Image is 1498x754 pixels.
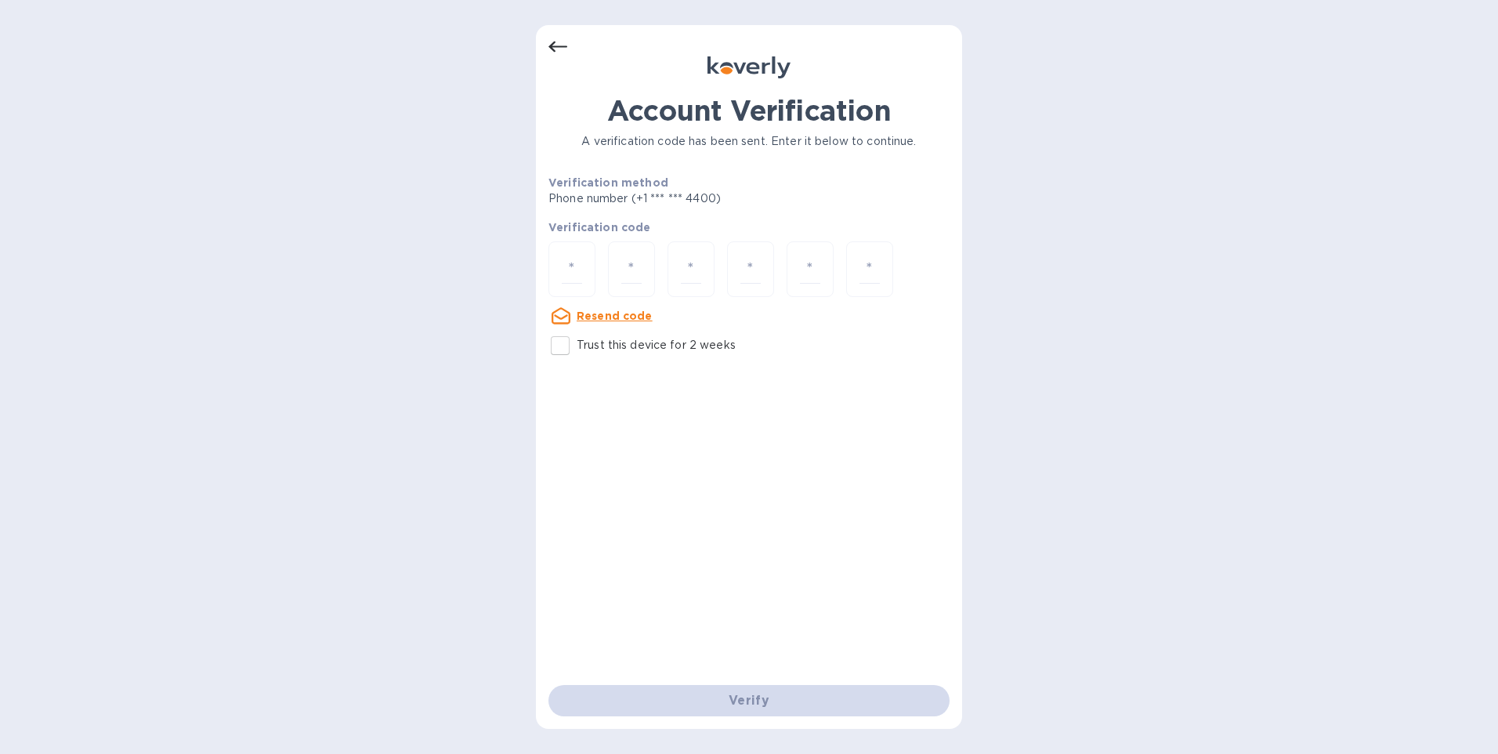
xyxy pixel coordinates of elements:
u: Resend code [577,310,653,322]
p: Phone number (+1 *** *** 4400) [548,190,841,207]
p: Verification code [548,219,950,235]
p: Trust this device for 2 weeks [577,337,736,353]
b: Verification method [548,176,668,189]
p: A verification code has been sent. Enter it below to continue. [548,133,950,150]
h1: Account Verification [548,94,950,127]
